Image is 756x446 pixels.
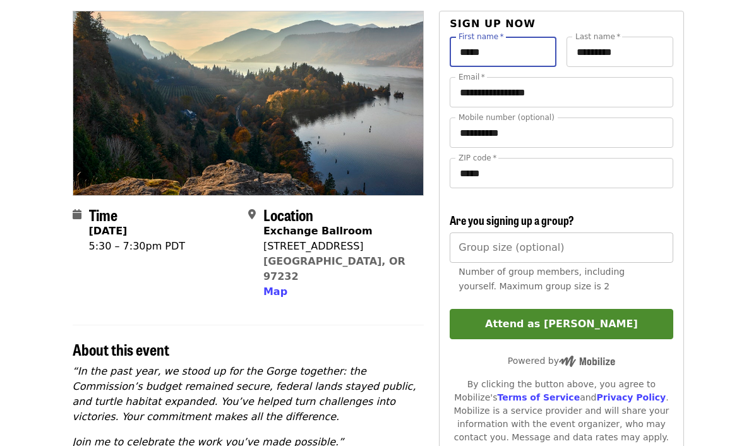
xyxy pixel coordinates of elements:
a: [GEOGRAPHIC_DATA], OR 97232 [263,255,405,282]
a: Privacy Policy [596,392,666,402]
label: Mobile number (optional) [459,114,555,121]
span: Are you signing up a group? [450,212,574,228]
input: First name [450,37,556,67]
em: “In the past year, we stood up for the Gorge together: the Commission’s budget remained secure, f... [73,365,416,423]
button: Attend as [PERSON_NAME] [450,309,673,339]
strong: [DATE] [89,225,128,237]
span: Location [263,203,313,226]
i: map-marker-alt icon [248,208,256,220]
span: Map [263,286,287,298]
img: An Evening with Friends organized by Friends Of The Columbia Gorge [73,11,424,195]
span: Time [89,203,117,226]
input: Mobile number (optional) [450,118,673,148]
i: calendar icon [73,208,81,220]
button: Map [263,284,287,299]
input: Email [450,77,673,107]
div: 5:30 – 7:30pm PDT [89,239,186,254]
label: First name [459,33,504,40]
span: Number of group members, including yourself. Maximum group size is 2 [459,267,625,291]
span: Sign up now [450,18,536,30]
input: ZIP code [450,158,673,188]
label: Last name [575,33,620,40]
span: About this event [73,338,169,360]
div: [STREET_ADDRESS] [263,239,414,254]
strong: Exchange Ballroom [263,225,373,237]
img: Powered by Mobilize [559,356,615,367]
label: ZIP code [459,154,496,162]
input: [object Object] [450,232,673,263]
a: Terms of Service [497,392,580,402]
label: Email [459,73,485,81]
span: Powered by [508,356,615,366]
input: Last name [567,37,673,67]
